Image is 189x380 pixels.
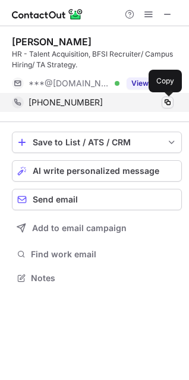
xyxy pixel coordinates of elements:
[12,132,182,153] button: save-profile-one-click
[127,77,174,89] button: Reveal Button
[29,78,111,89] span: ***@[DOMAIN_NAME]
[32,223,127,233] span: Add to email campaign
[12,36,92,48] div: [PERSON_NAME]
[31,249,177,260] span: Find work email
[12,160,182,182] button: AI write personalized message
[31,273,177,284] span: Notes
[12,246,182,263] button: Find work email
[29,97,103,108] span: [PHONE_NUMBER]
[12,189,182,210] button: Send email
[12,7,83,21] img: ContactOut v5.3.10
[33,166,159,176] span: AI write personalized message
[33,138,161,147] div: Save to List / ATS / CRM
[12,49,182,70] div: HR - Talent Acquisition, BFSI Recruiter/ Campus Hiring/ TA Strategy.
[12,217,182,239] button: Add to email campaign
[12,270,182,286] button: Notes
[33,195,78,204] span: Send email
